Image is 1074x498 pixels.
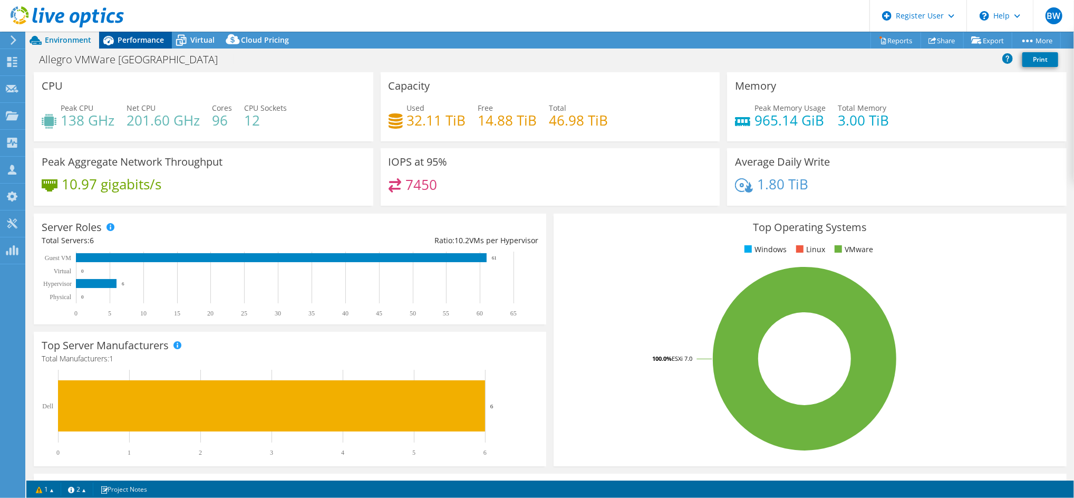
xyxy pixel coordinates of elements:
[212,103,232,113] span: Cores
[244,103,287,113] span: CPU Sockets
[478,103,494,113] span: Free
[757,178,808,190] h4: 1.80 TiB
[174,310,180,317] text: 15
[93,483,154,496] a: Project Notes
[42,80,63,92] h3: CPU
[212,114,232,126] h4: 96
[389,156,448,168] h3: IOPS at 95%
[549,103,567,113] span: Total
[74,310,78,317] text: 0
[42,353,538,365] h4: Total Manufacturers:
[510,310,517,317] text: 65
[389,80,430,92] h3: Capacity
[754,103,826,113] span: Peak Memory Usage
[308,310,315,317] text: 35
[42,235,290,246] div: Total Servers:
[342,310,349,317] text: 40
[199,449,202,456] text: 2
[549,114,608,126] h4: 46.98 TiB
[735,80,776,92] h3: Memory
[794,244,825,255] li: Linux
[270,449,273,456] text: 3
[275,310,281,317] text: 30
[1046,7,1062,24] span: BW
[61,114,114,126] h4: 138 GHz
[42,156,222,168] h3: Peak Aggregate Network Throughput
[742,244,787,255] li: Windows
[241,310,247,317] text: 25
[61,103,93,113] span: Peak CPU
[410,310,416,317] text: 50
[443,310,449,317] text: 55
[921,32,964,49] a: Share
[492,255,497,261] text: 61
[980,11,989,21] svg: \n
[122,281,124,286] text: 6
[562,222,1058,233] h3: Top Operating Systems
[61,483,93,496] a: 2
[45,254,71,262] text: Guest VM
[244,114,287,126] h4: 12
[190,35,215,45] span: Virtual
[42,340,169,351] h3: Top Server Manufacturers
[81,269,84,274] text: 0
[1022,52,1058,67] a: Print
[754,114,826,126] h4: 965.14 GiB
[478,114,537,126] h4: 14.88 TiB
[81,294,84,300] text: 0
[140,310,147,317] text: 10
[50,293,71,301] text: Physical
[56,449,60,456] text: 0
[412,449,415,456] text: 5
[963,32,1012,49] a: Export
[1012,32,1061,49] a: More
[376,310,382,317] text: 45
[109,353,113,363] span: 1
[128,449,131,456] text: 1
[490,403,494,409] text: 6
[454,235,469,245] span: 10.2
[45,35,91,45] span: Environment
[407,114,466,126] h4: 32.11 TiB
[832,244,873,255] li: VMware
[290,235,538,246] div: Ratio: VMs per Hypervisor
[838,103,886,113] span: Total Memory
[34,54,234,65] h1: Allegro VMWare [GEOGRAPHIC_DATA]
[127,114,200,126] h4: 201.60 GHz
[42,403,53,410] text: Dell
[838,114,889,126] h4: 3.00 TiB
[241,35,289,45] span: Cloud Pricing
[483,449,487,456] text: 6
[54,267,72,275] text: Virtual
[118,35,164,45] span: Performance
[108,310,111,317] text: 5
[652,355,672,362] tspan: 100.0%
[735,156,830,168] h3: Average Daily Write
[341,449,344,456] text: 4
[477,310,483,317] text: 60
[127,103,156,113] span: Net CPU
[207,310,214,317] text: 20
[90,235,94,245] span: 6
[672,355,692,362] tspan: ESXi 7.0
[62,178,161,190] h4: 10.97 gigabits/s
[28,483,61,496] a: 1
[870,32,921,49] a: Reports
[43,280,72,288] text: Hypervisor
[405,179,437,190] h4: 7450
[42,222,102,233] h3: Server Roles
[407,103,425,113] span: Used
